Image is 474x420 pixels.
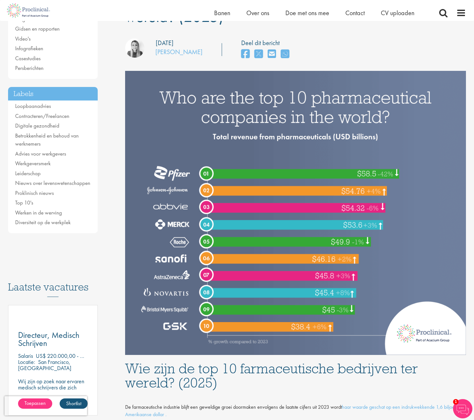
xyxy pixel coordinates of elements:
a: Infografieken [15,45,43,52]
a: Digitale gezondheid [15,122,59,129]
a: Persberichten [15,64,44,72]
font: [DATE] [156,39,173,47]
font: Labels [14,89,34,98]
a: delen op twitter [254,47,263,61]
a: Banen [214,9,230,17]
a: Proklinisch nieuws [15,189,54,196]
a: delen op facebook [241,47,250,61]
a: Doe met ons mee [285,9,329,17]
iframe: reCAPTCHA [5,396,87,415]
a: Nieuws over levenswetenschappen [15,179,90,186]
a: Werkgeversmerk [15,160,51,167]
a: Casestudies [15,55,41,62]
a: Top 10's [15,199,33,206]
a: haar waarde geschat op een indrukwekkende 1,6 biljoen Amerikaanse dollar . [125,404,457,418]
a: Contracteren/Freelancen [15,112,69,119]
font: 1 [455,399,457,404]
a: [PERSON_NAME] [155,48,202,56]
a: Diversiteit op de werkplek [15,219,71,226]
a: Leiderschap [15,170,41,177]
a: Betrokkenheid en behoud van werknemers [15,132,79,148]
font: De farmaceutische industrie blijft een geweldige groei doormaken en [125,404,262,410]
a: delen op whats app [281,47,289,61]
font: San Francisco, [GEOGRAPHIC_DATA] [18,358,71,372]
font: Deel dit bericht [241,39,280,47]
a: Werken in de werving [15,209,62,216]
a: Directeur, Medisch Schrijven [18,331,88,347]
img: Chatbot [453,399,472,418]
a: Loopbaanadvies [15,102,51,110]
a: Gidsen en rapporten [15,25,60,32]
a: Video's [15,35,31,42]
font: Directeur, Medisch Schrijven [18,329,79,348]
img: Top 10 farmaceutische bedrijven ter wereld 2025 [125,71,466,355]
a: Contact [345,9,365,17]
font: US$ 220.000,00 - US$ 250.000,00 per jaar + zeer concurrerend salaris [36,352,200,359]
font: Locatie: [18,358,35,366]
a: Blogs [15,15,27,23]
a: delen via e-mail [268,47,276,61]
a: Advies voor werkgevers [15,150,66,157]
font: Wie zijn de top 10 farmaceutische bedrijven ter wereld? (2025) [125,360,418,391]
font: volgens de laatste cijfers uit 2023 wordt [262,404,342,410]
a: CV uploaden [381,9,414,17]
font: Salaris [18,352,33,359]
a: Over ons [246,9,269,17]
img: Hannah Burke [125,38,144,58]
font: Laatste vacatures [8,280,89,293]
